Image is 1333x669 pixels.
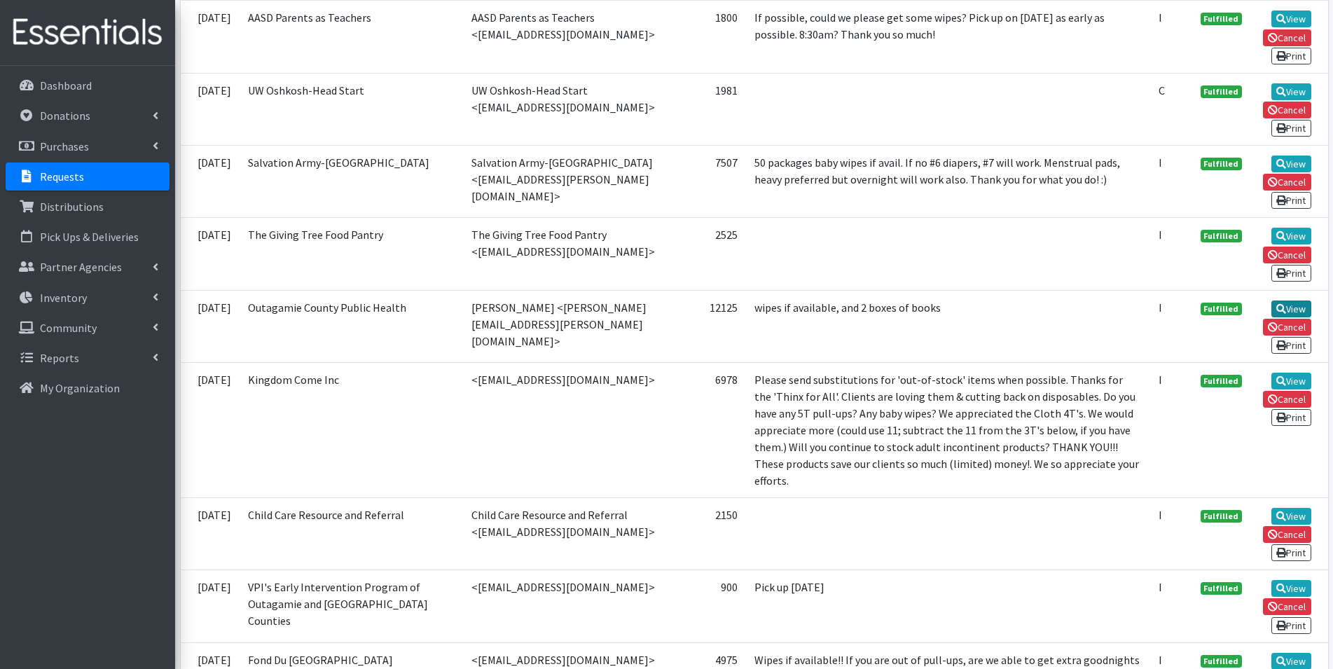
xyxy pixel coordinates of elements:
a: Print [1271,617,1311,634]
td: 7507 [670,145,746,217]
a: Print [1271,192,1311,209]
a: Cancel [1263,174,1311,191]
td: <[EMAIL_ADDRESS][DOMAIN_NAME]> [463,570,670,642]
a: Print [1271,120,1311,137]
a: Cancel [1263,391,1311,408]
a: View [1271,301,1311,317]
a: Cancel [1263,526,1311,543]
td: [DATE] [181,1,240,73]
a: View [1271,228,1311,244]
td: Child Care Resource and Referral [240,497,463,570]
td: [DATE] [181,73,240,145]
a: View [1271,508,1311,525]
td: The Giving Tree Food Pantry [240,218,463,290]
abbr: Individual [1159,373,1162,387]
p: Distributions [40,200,104,214]
a: Pick Ups & Deliveries [6,223,170,251]
td: Child Care Resource and Referral <[EMAIL_ADDRESS][DOMAIN_NAME]> [463,497,670,570]
td: UW Oshkosh-Head Start <[EMAIL_ADDRESS][DOMAIN_NAME]> [463,73,670,145]
a: View [1271,11,1311,27]
span: Fulfilled [1201,303,1243,315]
span: Fulfilled [1201,85,1243,98]
a: Partner Agencies [6,253,170,281]
p: Dashboard [40,78,92,92]
td: Please send substitutions for 'out-of-stock' items when possible. Thanks for the 'Thinx for All'.... [746,362,1150,497]
abbr: Individual [1159,301,1162,315]
a: Print [1271,337,1311,354]
a: Cancel [1263,247,1311,263]
a: Distributions [6,193,170,221]
p: Donations [40,109,90,123]
td: 50 packages baby wipes if avail. If no #6 diapers, #7 will work. Menstrual pads, heavy preferred ... [746,145,1150,217]
td: Kingdom Come Inc [240,362,463,497]
td: 12125 [670,290,746,362]
td: Outagamie County Public Health [240,290,463,362]
a: Reports [6,344,170,372]
td: 1800 [670,1,746,73]
td: AASD Parents as Teachers [240,1,463,73]
a: Cancel [1263,319,1311,336]
td: [DATE] [181,145,240,217]
td: [DATE] [181,290,240,362]
a: Cancel [1263,102,1311,118]
abbr: Individual [1159,228,1162,242]
td: [DATE] [181,218,240,290]
td: If possible, could we please get some wipes? Pick up on [DATE] as early as possible. 8:30am? Than... [746,1,1150,73]
abbr: Individual [1159,508,1162,522]
td: Pick up [DATE] [746,570,1150,642]
a: Dashboard [6,71,170,99]
p: Partner Agencies [40,260,122,274]
a: Community [6,314,170,342]
a: View [1271,373,1311,389]
p: Reports [40,351,79,365]
td: 900 [670,570,746,642]
abbr: Child [1159,83,1165,97]
span: Fulfilled [1201,582,1243,595]
td: [DATE] [181,497,240,570]
td: 2525 [670,218,746,290]
p: Community [40,321,97,335]
td: wipes if available, and 2 boxes of books [746,290,1150,362]
a: View [1271,580,1311,597]
a: Inventory [6,284,170,312]
a: Requests [6,163,170,191]
a: Cancel [1263,29,1311,46]
p: Requests [40,170,84,184]
td: Salvation Army-[GEOGRAPHIC_DATA] <[EMAIL_ADDRESS][PERSON_NAME][DOMAIN_NAME]> [463,145,670,217]
td: UW Oshkosh-Head Start [240,73,463,145]
p: Inventory [40,291,87,305]
a: Cancel [1263,598,1311,615]
td: Salvation Army-[GEOGRAPHIC_DATA] [240,145,463,217]
p: My Organization [40,381,120,395]
td: AASD Parents as Teachers <[EMAIL_ADDRESS][DOMAIN_NAME]> [463,1,670,73]
td: The Giving Tree Food Pantry <[EMAIL_ADDRESS][DOMAIN_NAME]> [463,218,670,290]
p: Pick Ups & Deliveries [40,230,139,244]
span: Fulfilled [1201,375,1243,387]
td: <[EMAIL_ADDRESS][DOMAIN_NAME]> [463,362,670,497]
img: HumanEssentials [6,9,170,56]
abbr: Individual [1159,11,1162,25]
p: Purchases [40,139,89,153]
abbr: Individual [1159,653,1162,667]
td: 6978 [670,362,746,497]
td: [PERSON_NAME] <[PERSON_NAME][EMAIL_ADDRESS][PERSON_NAME][DOMAIN_NAME]> [463,290,670,362]
a: Print [1271,409,1311,426]
td: [DATE] [181,570,240,642]
td: [DATE] [181,362,240,497]
a: Donations [6,102,170,130]
a: Purchases [6,132,170,160]
td: 1981 [670,73,746,145]
a: My Organization [6,374,170,402]
abbr: Individual [1159,580,1162,594]
a: Print [1271,544,1311,561]
span: Fulfilled [1201,230,1243,242]
span: Fulfilled [1201,158,1243,170]
a: Print [1271,48,1311,64]
abbr: Individual [1159,156,1162,170]
td: 2150 [670,497,746,570]
a: View [1271,156,1311,172]
a: Print [1271,265,1311,282]
span: Fulfilled [1201,510,1243,523]
span: Fulfilled [1201,655,1243,668]
td: VPI's Early Intervention Program of Outagamie and [GEOGRAPHIC_DATA] Counties [240,570,463,642]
